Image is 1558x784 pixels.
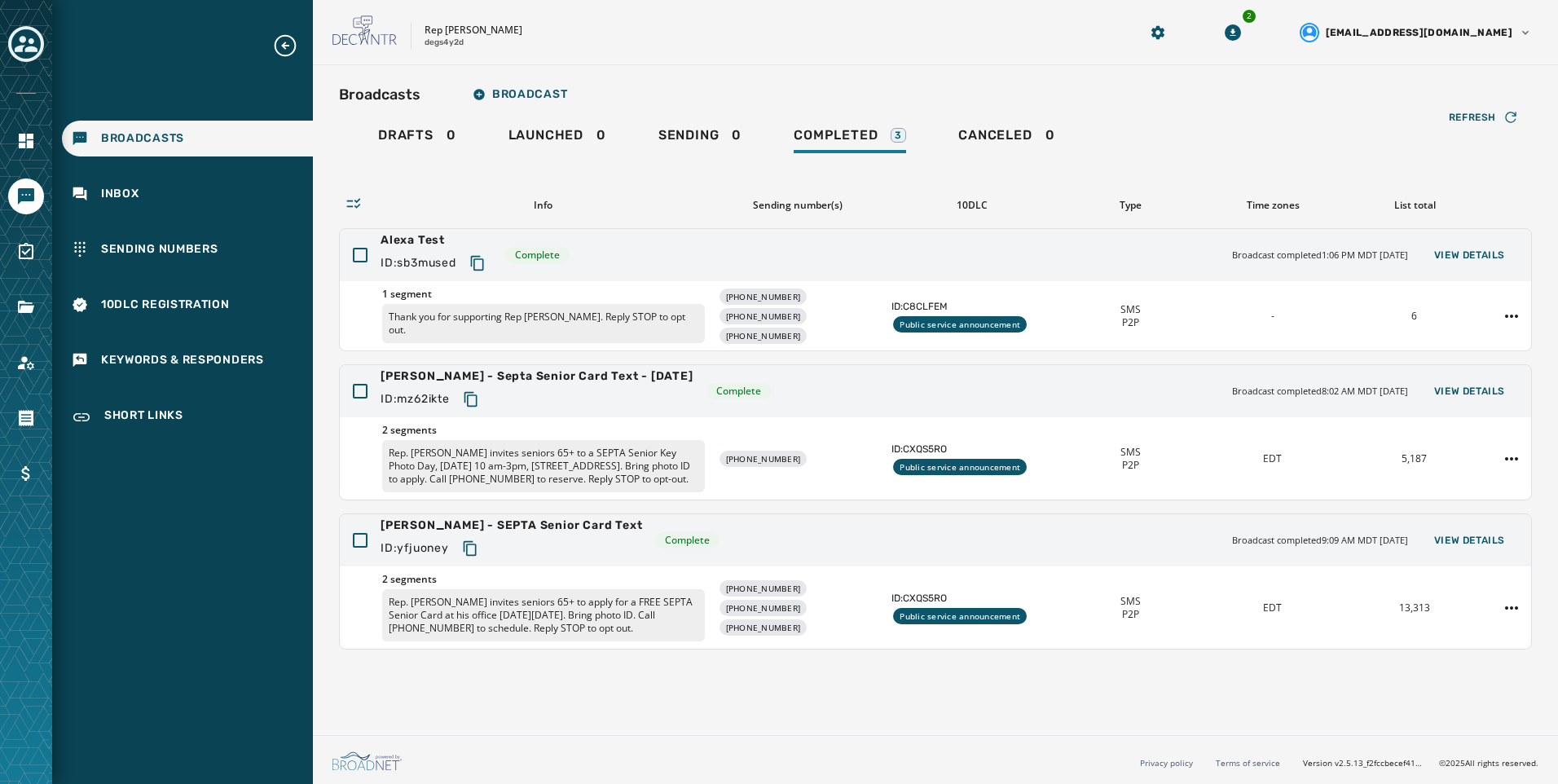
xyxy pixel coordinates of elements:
a: Launched0 [495,119,619,156]
span: Inbox [101,186,139,202]
button: Copy text to clipboard [456,534,485,563]
span: © 2025 All rights reserved. [1439,757,1538,769]
a: Navigate to Home [8,123,44,159]
span: ID: CXQS5RO [891,443,1053,456]
a: Navigate to Orders [8,400,44,436]
span: P2P [1122,459,1139,472]
p: Rep. [PERSON_NAME] invites seniors 65+ to apply for a FREE SEPTA Senior Card at his office [DATE]... [382,589,705,641]
span: Keywords & Responders [101,352,264,368]
div: 5,187 [1350,452,1479,465]
a: Navigate to Sending Numbers [62,231,313,267]
div: Info [381,199,704,212]
span: v2.5.13_f2fccbecef41a56588405520c543f5f958952a99 [1335,757,1426,769]
span: Sending [658,127,720,143]
span: Alexa Test [381,232,492,249]
div: Type [1066,199,1195,212]
button: User settings [1293,16,1538,49]
div: [PHONE_NUMBER] [720,308,808,324]
button: Copy text to clipboard [463,249,492,278]
button: Expand sub nav menu [272,33,311,59]
button: View Details [1421,244,1518,266]
div: EDT [1208,452,1336,465]
button: Staats - SEPTA Senior Card Text action menu [1499,595,1525,621]
span: P2P [1122,608,1139,621]
span: Complete [515,249,560,262]
a: Completed3 [781,119,919,156]
span: ID: C8CLFEM [891,300,1053,313]
div: 6 [1350,310,1479,323]
span: Sending Numbers [101,241,218,258]
a: Terms of service [1216,757,1280,769]
div: 2 [1241,8,1257,24]
div: 0 [508,127,606,153]
button: Download Menu [1218,18,1248,47]
button: Copy text to clipboard [456,385,486,414]
span: SMS [1120,446,1141,459]
div: 0 [958,127,1054,153]
span: Broadcast completed 9:09 AM MDT [DATE] [1232,534,1408,548]
div: [PHONE_NUMBER] [720,619,808,636]
button: Broadcast [460,78,580,111]
button: View Details [1421,380,1518,403]
span: Broadcast completed 8:02 AM MDT [DATE] [1232,385,1408,399]
p: degs4y2d [425,37,464,49]
a: Privacy policy [1140,757,1193,769]
span: [EMAIL_ADDRESS][DOMAIN_NAME] [1326,26,1512,39]
div: 13,313 [1350,601,1479,614]
a: Navigate to Inbox [62,176,313,212]
button: View Details [1421,529,1518,552]
h2: Broadcasts [339,83,420,106]
div: [PHONE_NUMBER] [720,451,808,467]
a: Sending0 [645,119,755,156]
div: 10DLC [891,199,1053,212]
span: ID: sb3mused [381,255,456,271]
span: Drafts [378,127,434,143]
span: 2 segments [382,573,705,586]
span: View Details [1434,249,1505,262]
a: Navigate to Surveys [8,234,44,270]
p: Rep. [PERSON_NAME] invites seniors 65+ to a SEPTA Senior Key Photo Day, [DATE] 10 am-3pm, [STREET... [382,440,705,492]
div: Public service announcement [893,459,1027,475]
span: View Details [1434,385,1505,398]
span: Broadcast [473,88,567,101]
span: 2 segments [382,424,705,437]
span: [PERSON_NAME] - Septa Senior Card Text - [DATE] [381,368,693,385]
span: Version [1303,757,1426,769]
div: Public service announcement [893,608,1027,624]
a: Navigate to Broadcasts [62,121,313,156]
button: Staats - Septa Senior Card Text - 10-2-25 action menu [1499,446,1525,472]
span: View Details [1434,534,1505,547]
span: Broadcasts [101,130,184,147]
span: ID: CXQS5RO [891,592,1053,605]
p: Rep [PERSON_NAME] [425,24,522,37]
span: SMS [1120,303,1141,316]
span: ID: yfjuoney [381,540,449,557]
div: [PHONE_NUMBER] [720,580,808,597]
div: Sending number(s) [717,199,878,212]
a: Navigate to Keywords & Responders [62,342,313,378]
span: Complete [665,534,710,547]
span: SMS [1120,595,1141,608]
div: [PHONE_NUMBER] [720,328,808,344]
span: Short Links [104,407,183,427]
div: Time zones [1208,199,1338,212]
span: Refresh [1449,111,1496,124]
div: [PHONE_NUMBER] [720,288,808,305]
span: Launched [508,127,583,143]
span: P2P [1122,316,1139,329]
a: Navigate to Billing [8,456,44,491]
div: 3 [891,128,906,143]
div: Public service announcement [893,316,1027,333]
a: Navigate to Account [8,345,44,381]
span: 1 segment [382,288,705,301]
span: Broadcast completed 1:06 PM MDT [DATE] [1232,249,1408,262]
span: ID: mz62ikte [381,391,450,407]
a: Navigate to 10DLC Registration [62,287,313,323]
div: EDT [1208,601,1336,614]
a: Drafts0 [365,119,469,156]
span: Canceled [958,127,1032,143]
span: Completed [794,127,878,143]
span: Complete [716,385,761,398]
p: Thank you for supporting Rep [PERSON_NAME]. Reply STOP to opt out. [382,304,705,343]
button: Refresh [1436,104,1532,130]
